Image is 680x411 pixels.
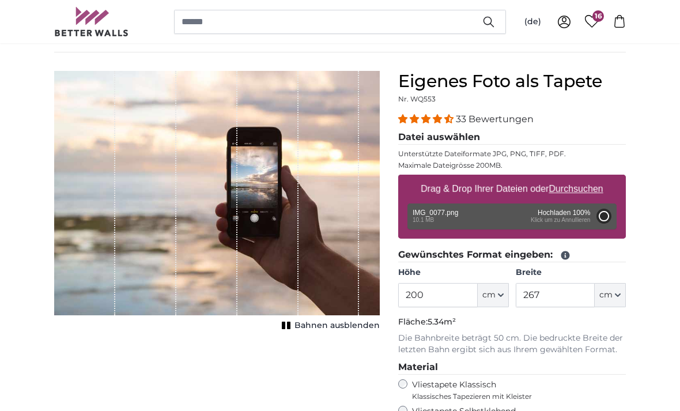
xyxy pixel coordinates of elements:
button: cm [478,283,509,307]
p: Die Bahnbreite beträgt 50 cm. Die bedruckte Breite der letzten Bahn ergibt sich aus Ihrem gewählt... [398,333,626,356]
p: Maximale Dateigrösse 200MB. [398,161,626,170]
p: Unterstützte Dateiformate JPG, PNG, TIFF, PDF. [398,149,626,159]
label: Drag & Drop Ihrer Dateien oder [416,178,608,201]
button: Bahnen ausblenden [278,318,380,334]
span: cm [599,289,613,301]
label: Breite [516,267,626,278]
span: Bahnen ausblenden [294,320,380,331]
legend: Datei auswählen [398,130,626,145]
span: 4.33 stars [398,114,456,125]
span: 16 [592,10,604,22]
img: Betterwalls [54,7,129,36]
span: Nr. WQ553 [398,95,436,103]
span: 5.34m² [428,316,456,327]
button: (de) [515,12,550,32]
label: Vliestapete Klassisch [412,379,616,401]
legend: Gewünschtes Format eingeben: [398,248,626,262]
span: cm [482,289,496,301]
label: Höhe [398,267,508,278]
legend: Material [398,360,626,375]
p: Fläche: [398,316,626,328]
h1: Eigenes Foto als Tapete [398,71,626,92]
span: Klassisches Tapezieren mit Kleister [412,392,616,401]
u: Durchsuchen [549,184,603,194]
span: 33 Bewertungen [456,114,534,125]
button: cm [595,283,626,307]
div: 1 of 1 [54,71,380,334]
